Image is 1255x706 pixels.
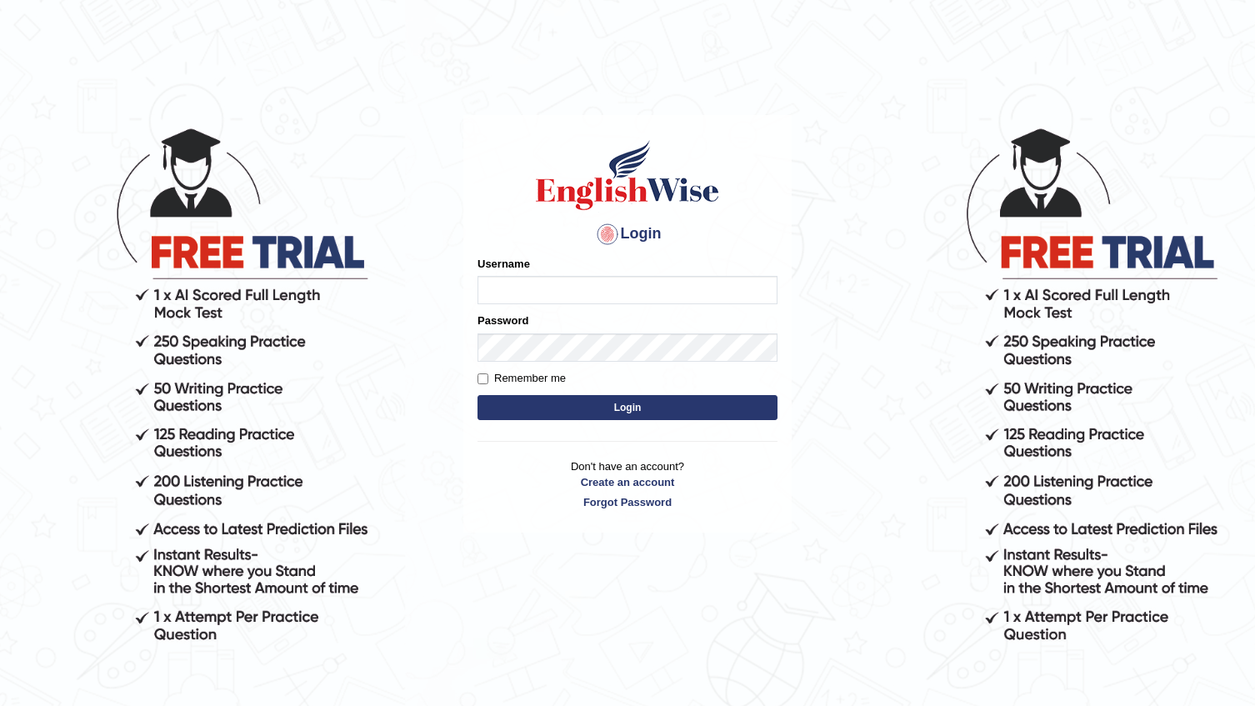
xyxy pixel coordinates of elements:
label: Remember me [477,370,566,387]
label: Password [477,313,528,328]
h4: Login [477,221,777,248]
img: Logo of English Wise sign in for intelligent practice with AI [532,138,722,213]
input: Remember me [477,373,488,384]
button: Login [477,395,777,420]
p: Don't have an account? [477,458,777,510]
a: Create an account [477,474,777,490]
label: Username [477,256,530,272]
a: Forgot Password [477,494,777,510]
